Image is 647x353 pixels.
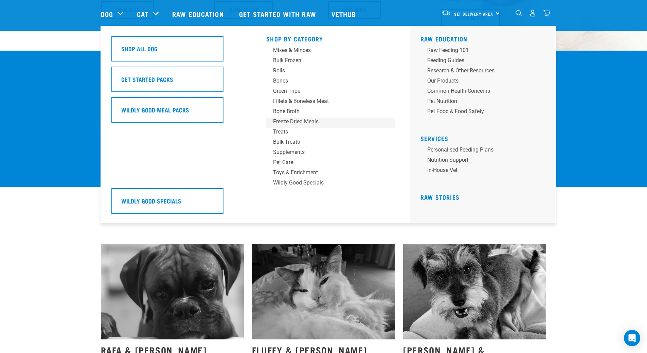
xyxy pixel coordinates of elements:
h5: Wildly Good Meal Packs [121,105,189,114]
span: Set Delivery Area [454,13,493,15]
h5: Get Started Packs [121,75,173,84]
div: Raw Feeding 101 [427,46,533,54]
div: Treats [273,128,379,136]
a: Wildly Good Specials [111,188,240,219]
a: Shop All Dog [111,36,240,67]
a: Rolls [266,67,395,77]
a: Wildly Good Specials [266,179,395,189]
h5: Shop By Category [266,35,395,41]
a: Raw Stories [420,195,460,199]
div: Supplements [273,148,379,156]
a: Bulk Frozen [266,56,395,67]
img: user.png [529,10,536,17]
div: Toys & Enrichment [273,169,379,177]
a: Research & Other Resources [420,67,550,77]
div: Bone Broth [273,107,379,116]
div: Feeding Guides [427,56,533,65]
a: Green Tripe [266,87,395,97]
img: home-icon@2x.png [543,10,550,17]
a: Fillets & Boneless Meat [266,97,395,107]
a: Raw Feeding 101 [420,46,550,56]
a: Feeding Guides [420,56,550,67]
h5: Wildly Good Specials [121,196,181,205]
a: Get started with Raw [232,0,325,28]
a: Get Started Packs [111,67,240,97]
a: Wildly Good Meal Packs [111,97,240,128]
div: Open Intercom Messenger [624,330,640,346]
h5: Services [420,135,550,140]
div: Our Products [427,77,533,85]
div: Common Health Concerns [427,87,533,95]
a: Raw Education [420,37,468,40]
a: In-house vet [420,166,550,176]
h5: Shop All Dog [121,44,158,53]
a: Pet Food & Food Safety [420,107,550,118]
a: Nutrition Support [420,156,550,166]
a: Pet Nutrition [420,97,550,107]
a: Mixes & Minces [266,46,395,56]
a: Our Products [420,77,550,87]
div: Bones [273,77,379,85]
div: Bulk Frozen [273,56,379,65]
a: Freeze Dried Meals [266,118,395,128]
div: Pet Nutrition [427,97,533,105]
a: Cat [137,9,148,19]
a: Bone Broth [266,107,395,118]
a: Bulk Treats [266,138,395,148]
img: van-moving.png [442,10,451,16]
div: Freeze Dried Meals [273,118,379,126]
a: Toys & Enrichment [266,169,395,179]
a: Raw Education [165,0,232,28]
div: Rolls [273,67,379,75]
a: Pet Care [266,158,395,169]
div: Wildly Good Specials [273,179,379,187]
div: Fillets & Boneless Meat [273,97,379,105]
a: Personalised Feeding Plans [420,146,550,156]
a: Vethub [325,0,365,28]
a: Treats [266,128,395,138]
img: RAW STORIES 1 1 [252,244,395,339]
a: Dog [101,9,113,19]
img: RAW STORIES 18 1 [101,244,244,339]
div: Research & Other Resources [427,67,533,75]
a: Bones [266,77,395,87]
a: Common Health Concerns [420,87,550,97]
img: 269881260 444582443780960 8214543412923568303 n 1 1 [403,244,546,339]
div: Green Tripe [273,87,379,95]
div: Mixes & Minces [273,46,379,54]
img: home-icon-1@2x.png [516,10,522,16]
div: Pet Care [273,158,379,166]
div: Bulk Treats [273,138,379,146]
a: Supplements [266,148,395,158]
div: Pet Food & Food Safety [427,107,533,116]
